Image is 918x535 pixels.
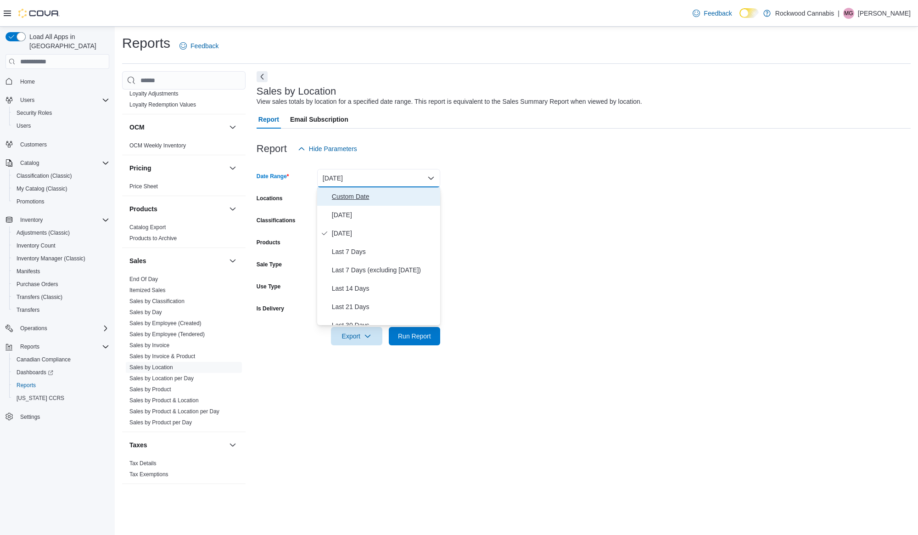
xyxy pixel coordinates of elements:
label: Sale Type [257,261,282,268]
span: Feedback [704,9,732,18]
span: Classification (Classic) [17,172,72,180]
span: Catalog Export [129,224,166,231]
span: [DATE] [332,228,437,239]
span: Last 21 Days [332,301,437,312]
button: Inventory Manager (Classic) [9,252,113,265]
label: Use Type [257,283,280,290]
button: Catalog [2,157,113,169]
button: Reports [2,340,113,353]
span: Manifests [17,268,40,275]
span: Export [336,327,377,345]
button: Reports [9,379,113,392]
button: Next [257,71,268,82]
span: Dashboards [17,369,53,376]
a: Sales by Employee (Created) [129,320,202,327]
button: Users [9,119,113,132]
button: Operations [17,323,51,334]
span: Canadian Compliance [13,354,109,365]
span: Adjustments (Classic) [17,229,70,237]
a: Sales by Product & Location per Day [129,408,219,415]
button: Promotions [9,195,113,208]
label: Date Range [257,173,289,180]
button: Inventory [17,214,46,225]
span: Sales by Product per Day [129,419,192,426]
a: Loyalty Adjustments [129,90,179,97]
h3: Pricing [129,163,151,173]
span: Reports [17,382,36,389]
span: Sales by Invoice [129,342,169,349]
span: Reports [20,343,39,350]
button: Sales [227,255,238,266]
div: Pricing [122,181,246,196]
button: Export [331,327,382,345]
span: Dashboards [13,367,109,378]
span: Last 14 Days [332,283,437,294]
button: Taxes [129,440,225,450]
span: Classification (Classic) [13,170,109,181]
button: My Catalog (Classic) [9,182,113,195]
button: Taxes [227,439,238,451]
a: OCM Weekly Inventory [129,142,186,149]
label: Is Delivery [257,305,284,312]
span: Email Subscription [290,110,348,129]
span: [DATE] [332,209,437,220]
h3: Report [257,143,287,154]
span: Transfers [13,304,109,315]
span: Reports [13,380,109,391]
button: [US_STATE] CCRS [9,392,113,405]
input: Dark Mode [739,8,759,18]
span: Sales by Employee (Tendered) [129,331,205,338]
span: Users [13,120,109,131]
span: Settings [20,413,40,421]
button: Settings [2,410,113,423]
h3: OCM [129,123,145,132]
a: Purchase Orders [13,279,62,290]
span: Sales by Product & Location per Day [129,408,219,415]
div: Products [122,222,246,248]
button: Transfers [9,304,113,316]
h3: Sales [129,256,146,265]
a: Tax Exemptions [129,471,168,478]
button: Security Roles [9,107,113,119]
button: Users [17,95,38,106]
button: Classification (Classic) [9,169,113,182]
a: Products to Archive [129,235,177,242]
div: Select listbox [317,187,440,325]
button: Canadian Compliance [9,353,113,366]
a: Classification (Classic) [13,170,76,181]
button: Pricing [129,163,225,173]
a: [US_STATE] CCRS [13,393,68,404]
a: Feedback [689,4,735,23]
nav: Complex example [6,71,109,447]
span: Hide Parameters [309,144,357,153]
a: End Of Day [129,276,158,282]
span: Load All Apps in [GEOGRAPHIC_DATA] [26,32,109,51]
a: Loyalty Redemption Values [129,101,196,108]
span: Sales by Employee (Created) [129,320,202,327]
span: Catalog [20,159,39,167]
a: Price Sheet [129,183,158,190]
button: Sales [129,256,225,265]
a: Transfers [13,304,43,315]
button: Catalog [17,158,43,169]
span: Report [258,110,279,129]
span: Transfers (Classic) [17,293,62,301]
a: Transfers (Classic) [13,292,66,303]
h3: Sales by Location [257,86,336,97]
a: Sales by Location [129,364,173,371]
span: Custom Date [332,191,437,202]
span: Sales by Product [129,386,171,393]
span: Inventory [20,216,43,224]
button: Products [227,203,238,214]
div: Taxes [122,458,246,484]
button: Purchase Orders [9,278,113,291]
span: Washington CCRS [13,393,109,404]
span: Last 30 Days [332,320,437,331]
h1: Reports [122,34,170,52]
span: Run Report [398,332,431,341]
a: Tax Details [129,460,157,467]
